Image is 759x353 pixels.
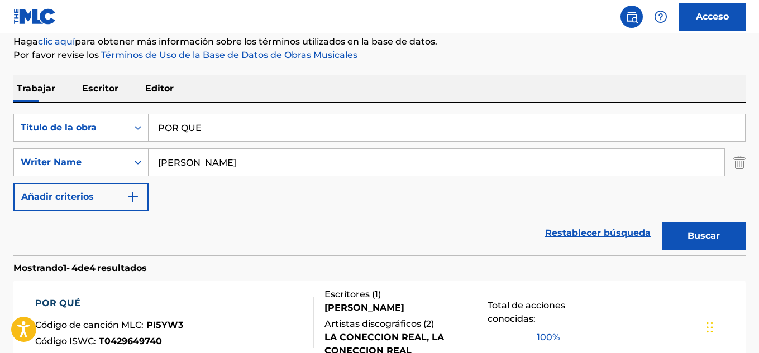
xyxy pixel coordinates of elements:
[378,289,381,299] font: )
[488,300,567,324] font: Total de acciones conocidas:
[13,50,99,60] font: Por favor revise los
[552,332,560,342] font: %
[545,228,651,238] font: Restablecer búsqueda
[375,289,378,299] font: 1
[71,263,78,273] font: 4
[89,263,96,273] font: 4
[35,298,80,308] font: POR QUÉ
[99,336,162,346] font: T0429649740
[35,320,141,330] font: Código de canción MLC
[101,50,357,60] font: Términos de Uso de la Base de Datos de Obras Musicales
[13,36,38,47] font: Haga
[38,36,75,47] a: clic aquí
[696,11,729,22] font: Acceso
[13,8,56,25] img: Logotipo del MLC
[35,336,94,346] font: Código ISWC
[21,122,97,133] font: Título de la obra
[13,183,149,211] button: Añadir criterios
[94,336,96,346] font: :
[324,318,426,329] font: Artistas discográficos (
[21,156,121,169] div: Writer Name
[625,10,638,23] img: buscar
[141,320,144,330] font: :
[146,320,183,330] font: PI5YW3
[75,36,437,47] font: para obtener más información sobre los términos utilizados en la base de datos.
[145,83,174,94] font: Editor
[679,3,746,31] a: Acceso
[63,263,66,273] font: 1
[78,263,89,273] font: de
[431,318,434,329] font: )
[13,114,746,255] form: Formulario de búsqueda
[688,230,720,241] font: Buscar
[537,332,552,342] font: 100
[324,302,404,313] font: [PERSON_NAME]
[99,50,357,60] a: Términos de Uso de la Base de Datos de Obras Musicales
[426,318,431,329] font: 2
[707,311,713,344] div: Arrastrar
[66,263,70,273] font: -
[703,299,759,353] iframe: Widget de chat
[13,263,63,273] font: Mostrando
[17,83,55,94] font: Trabajar
[620,6,643,28] a: Búsqueda pública
[654,10,667,23] img: ayuda
[650,6,672,28] div: Ayuda
[662,222,746,250] button: Buscar
[97,263,147,273] font: resultados
[126,190,140,204] img: 9d2ae6d4665cec9f34b9.svg
[21,191,94,202] font: Añadir criterios
[733,148,746,176] img: Delete Criterion
[324,289,375,299] font: Escritores (
[82,83,118,94] font: Escritor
